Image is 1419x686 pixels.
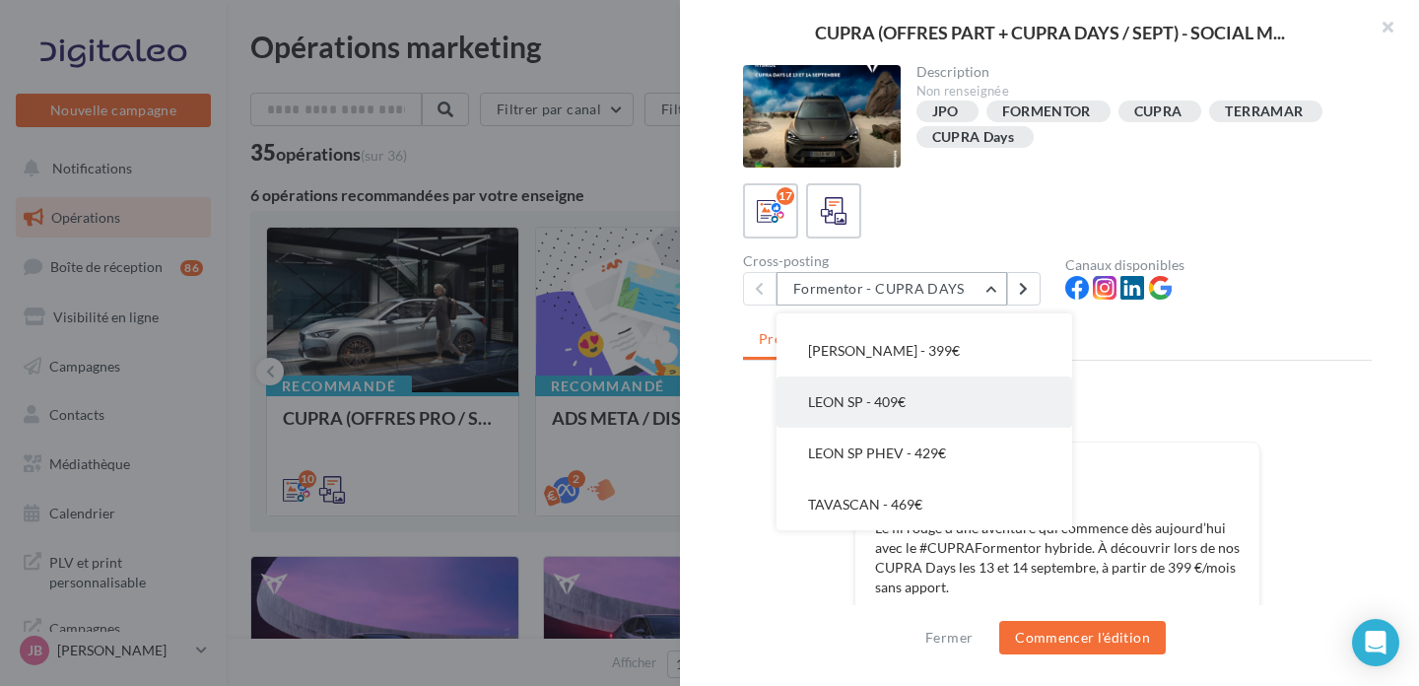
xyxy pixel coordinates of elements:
button: Fermer [917,626,980,650]
button: LEON SP - 409€ [777,377,1072,428]
span: [PERSON_NAME] - 399€ [808,342,960,359]
button: LEON SP PHEV - 429€ [777,428,1072,479]
div: TERRAMAR [1225,104,1303,119]
button: Formentor - CUPRA DAYS [777,272,1007,306]
div: CUPRA Days [932,130,1015,145]
div: JPO [932,104,959,119]
div: Open Intercom Messenger [1352,619,1399,666]
div: 17 [777,187,794,205]
button: [PERSON_NAME] - 399€ [777,325,1072,377]
button: TAVASCAN - 469€ [777,479,1072,530]
span: LEON SP - 409€ [808,393,906,410]
span: LEON SP PHEV - 429€ [808,445,946,461]
div: Description [916,65,1357,79]
div: Canaux disponibles [1065,258,1372,272]
div: FORMENTOR [1002,104,1091,119]
div: CUPRA [1134,104,1182,119]
div: Cross-posting [743,254,1049,268]
p: Le fil rouge d’une aventure qui commence dès aujourd’hui avec le #CUPRAFormentor hybride. À décou... [875,518,1240,597]
span: TAVASCAN - 469€ [808,496,922,513]
span: CUPRA (OFFRES PART + CUPRA DAYS / SEPT) - SOCIAL M... [815,24,1285,41]
div: Non renseignée [916,83,1357,101]
button: Commencer l'édition [999,621,1166,654]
